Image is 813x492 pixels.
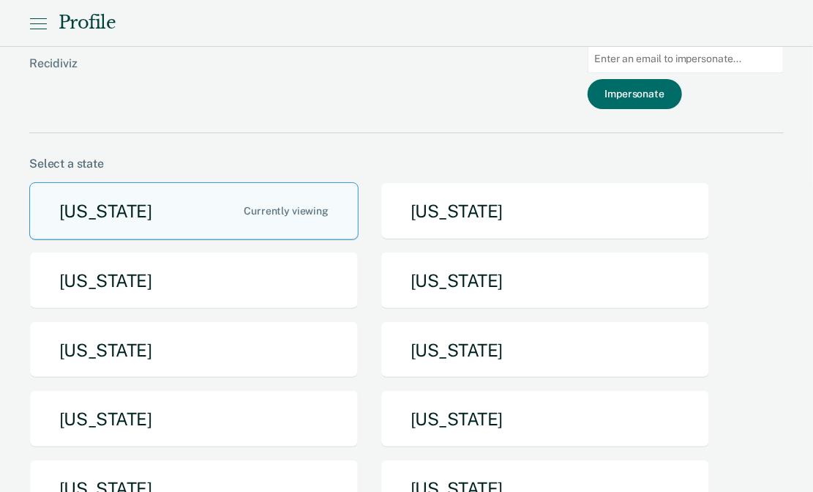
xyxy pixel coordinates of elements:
[29,321,359,379] button: [US_STATE]
[29,56,374,94] div: Recidiviz
[381,252,710,310] button: [US_STATE]
[29,252,359,310] button: [US_STATE]
[588,79,682,109] button: Impersonate
[381,390,710,448] button: [US_STATE]
[588,45,784,73] input: Enter an email to impersonate...
[29,157,784,171] div: Select a state
[29,182,359,240] button: [US_STATE]
[381,321,710,379] button: [US_STATE]
[59,12,116,34] div: Profile
[381,182,710,240] button: [US_STATE]
[29,390,359,448] button: [US_STATE]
